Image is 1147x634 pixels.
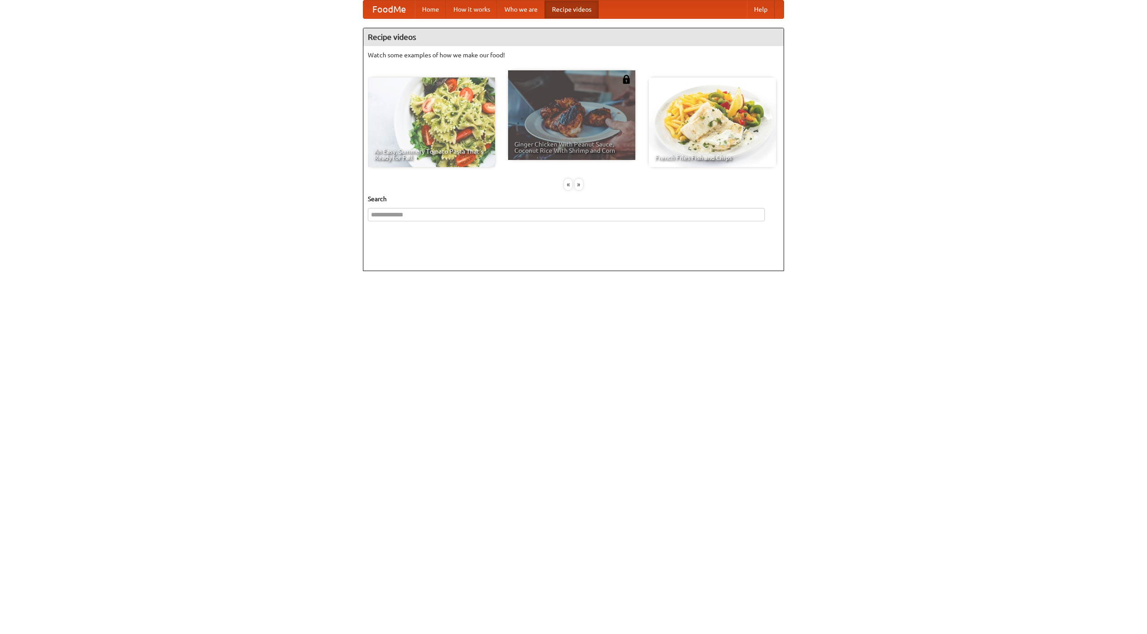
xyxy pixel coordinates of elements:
[545,0,599,18] a: Recipe videos
[497,0,545,18] a: Who we are
[415,0,446,18] a: Home
[368,78,495,167] a: An Easy, Summery Tomato Pasta That's Ready for Fall
[368,51,779,60] p: Watch some examples of how we make our food!
[564,179,572,190] div: «
[747,0,775,18] a: Help
[649,78,776,167] a: French Fries Fish and Chips
[622,75,631,84] img: 483408.png
[368,194,779,203] h5: Search
[575,179,583,190] div: »
[374,148,489,161] span: An Easy, Summery Tomato Pasta That's Ready for Fall
[363,0,415,18] a: FoodMe
[363,28,784,46] h4: Recipe videos
[446,0,497,18] a: How it works
[655,155,770,161] span: French Fries Fish and Chips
